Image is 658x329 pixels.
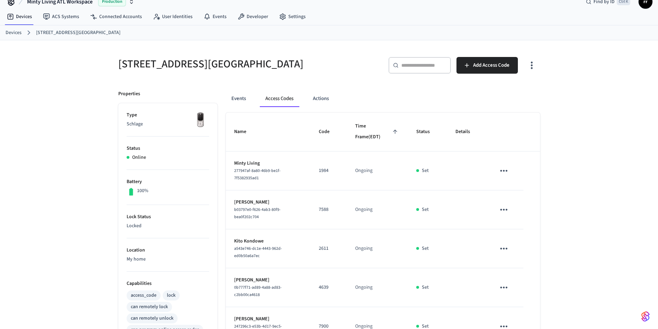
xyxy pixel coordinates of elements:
p: Location [127,247,209,254]
span: Status [416,126,439,137]
button: Add Access Code [456,57,518,74]
p: Set [422,206,429,213]
span: Add Access Code [473,61,510,70]
span: Name [234,126,255,137]
p: Capabilities [127,280,209,287]
a: Developer [232,10,274,23]
p: Type [127,112,209,119]
a: Events [198,10,232,23]
p: [PERSON_NAME] [234,277,302,284]
a: User Identities [147,10,198,23]
span: a543e746-dc1e-4443-962d-ed0b50a6a7ec [234,246,282,259]
div: can remotely lock [131,303,168,311]
a: ACS Systems [37,10,85,23]
button: Actions [307,90,334,107]
img: SeamLogoGradient.69752ec5.svg [641,311,650,322]
p: [PERSON_NAME] [234,199,302,206]
td: Ongoing [347,190,408,229]
h5: [STREET_ADDRESS][GEOGRAPHIC_DATA] [118,57,325,71]
p: Minty Living [234,160,302,167]
span: Details [455,126,479,137]
p: Properties [118,90,140,98]
p: [PERSON_NAME] [234,315,302,323]
a: Devices [1,10,37,23]
p: 100% [137,187,148,195]
span: 0b777f71-ad89-4a88-ad83-c2bb00ca4618 [234,285,282,298]
div: can remotely unlock [131,315,173,322]
p: 1984 [319,167,339,174]
span: Time Frame(EDT) [355,121,400,143]
p: Lock Status [127,213,209,221]
div: lock [167,292,176,299]
p: 4639 [319,284,339,291]
p: Set [422,167,429,174]
span: 277947af-8a80-46b9-be1f-7f5382935ad1 [234,168,281,181]
div: access_code [131,292,156,299]
p: Locked [127,222,209,230]
p: Status [127,145,209,152]
p: Schlage [127,121,209,128]
p: 7588 [319,206,339,213]
button: Access Codes [260,90,299,107]
p: 2611 [319,245,339,252]
p: My home [127,256,209,263]
a: Devices [6,29,22,36]
p: Set [422,284,429,291]
p: Kito Kondowe [234,238,302,245]
a: [STREET_ADDRESS][GEOGRAPHIC_DATA] [36,29,120,36]
p: Battery [127,178,209,186]
span: Code [319,126,339,137]
a: Settings [274,10,311,23]
p: Set [422,245,429,252]
p: Online [132,154,146,161]
img: Yale Assure Touchscreen Wifi Smart Lock, Satin Nickel, Front [192,112,209,129]
td: Ongoing [347,229,408,268]
td: Ongoing [347,268,408,307]
td: Ongoing [347,151,408,190]
a: Connected Accounts [85,10,147,23]
button: Events [226,90,251,107]
div: ant example [226,90,540,107]
span: b03797e0-f626-4ab3-80f9-bea0f202c704 [234,207,281,220]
